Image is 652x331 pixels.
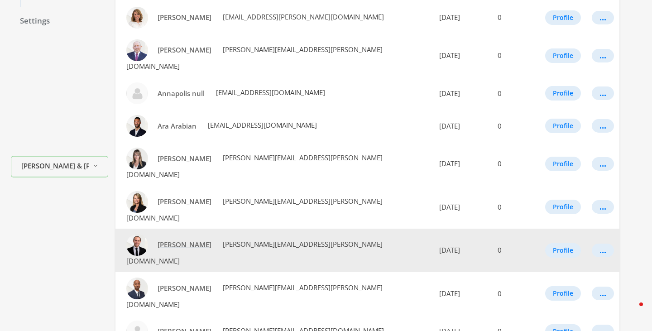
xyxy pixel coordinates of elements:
[152,118,202,134] a: Ara Arabian
[492,110,540,142] td: 0
[599,55,606,56] div: ...
[432,186,492,229] td: [DATE]
[599,163,606,164] div: ...
[158,197,211,206] span: [PERSON_NAME]
[126,7,148,29] img: Andrea Scheidt profile
[152,236,217,253] a: [PERSON_NAME]
[126,45,383,71] span: [PERSON_NAME][EMAIL_ADDRESS][PERSON_NAME][DOMAIN_NAME]
[158,89,205,98] span: Annapolis null
[599,206,606,207] div: ...
[126,148,148,169] img: Ashley Paternostro profile
[545,10,581,25] button: Profile
[599,293,606,294] div: ...
[492,77,540,110] td: 0
[152,9,217,26] a: [PERSON_NAME]
[545,119,581,133] button: Profile
[592,244,614,257] button: ...
[432,110,492,142] td: [DATE]
[545,200,581,214] button: Profile
[126,283,383,309] span: [PERSON_NAME][EMAIL_ADDRESS][PERSON_NAME][DOMAIN_NAME]
[432,142,492,185] td: [DATE]
[545,157,581,171] button: Profile
[592,157,614,171] button: ...
[126,191,148,213] img: Bobbi Farquhar profile
[492,272,540,315] td: 0
[545,48,581,63] button: Profile
[432,272,492,315] td: [DATE]
[126,234,148,256] img: Brian Graham profile
[126,278,148,299] img: Brian Schackelford profile
[545,86,581,101] button: Profile
[21,161,89,171] span: [PERSON_NAME] & [PERSON_NAME] [US_STATE][GEOGRAPHIC_DATA]
[432,1,492,34] td: [DATE]
[599,17,606,18] div: ...
[592,119,614,133] button: ...
[158,45,211,54] span: [PERSON_NAME]
[158,121,197,130] span: Ara Arabian
[152,150,217,167] a: [PERSON_NAME]
[599,93,606,94] div: ...
[492,229,540,272] td: 0
[214,88,325,97] span: [EMAIL_ADDRESS][DOMAIN_NAME]
[492,142,540,185] td: 0
[158,154,211,163] span: [PERSON_NAME]
[126,39,148,61] img: Andrew Broocker profile
[621,300,643,322] iframe: Intercom live chat
[11,12,108,31] a: Settings
[592,11,614,24] button: ...
[206,120,317,130] span: [EMAIL_ADDRESS][DOMAIN_NAME]
[592,200,614,214] button: ...
[152,193,217,210] a: [PERSON_NAME]
[592,49,614,62] button: ...
[492,186,540,229] td: 0
[152,42,217,58] a: [PERSON_NAME]
[432,229,492,272] td: [DATE]
[599,250,606,251] div: ...
[492,1,540,34] td: 0
[545,243,581,258] button: Profile
[599,125,606,126] div: ...
[126,153,383,179] span: [PERSON_NAME][EMAIL_ADDRESS][PERSON_NAME][DOMAIN_NAME]
[592,86,614,100] button: ...
[592,287,614,300] button: ...
[158,283,211,293] span: [PERSON_NAME]
[158,240,211,249] span: [PERSON_NAME]
[158,13,211,22] span: [PERSON_NAME]
[152,280,217,297] a: [PERSON_NAME]
[126,240,383,265] span: [PERSON_NAME][EMAIL_ADDRESS][PERSON_NAME][DOMAIN_NAME]
[126,115,148,137] img: Ara Arabian profile
[545,286,581,301] button: Profile
[492,34,540,77] td: 0
[152,85,211,102] a: Annapolis null
[126,82,148,104] img: Annapolis null profile
[432,34,492,77] td: [DATE]
[221,12,384,21] span: [EMAIL_ADDRESS][PERSON_NAME][DOMAIN_NAME]
[11,156,108,177] button: [PERSON_NAME] & [PERSON_NAME] [US_STATE][GEOGRAPHIC_DATA]
[432,77,492,110] td: [DATE]
[126,197,383,222] span: [PERSON_NAME][EMAIL_ADDRESS][PERSON_NAME][DOMAIN_NAME]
